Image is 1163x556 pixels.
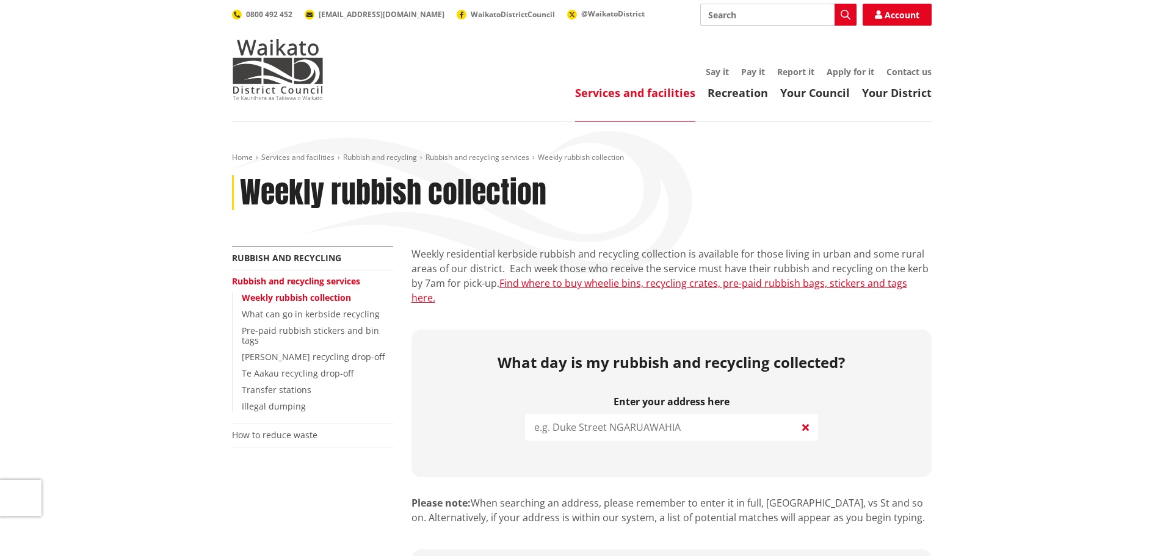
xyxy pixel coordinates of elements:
[343,152,417,162] a: Rubbish and recycling
[232,153,932,163] nav: breadcrumb
[525,414,818,441] input: e.g. Duke Street NGARUAWAHIA
[240,175,546,211] h1: Weekly rubbish collection
[426,152,529,162] a: Rubbish and recycling services
[246,9,292,20] span: 0800 492 452
[706,66,729,78] a: Say it
[777,66,814,78] a: Report it
[886,66,932,78] a: Contact us
[411,276,907,305] a: Find where to buy wheelie bins, recycling crates, pre-paid rubbish bags, stickers and tags here.
[232,39,324,100] img: Waikato District Council - Te Kaunihera aa Takiwaa o Waikato
[575,85,695,100] a: Services and facilities
[242,367,353,379] a: Te Aakau recycling drop-off
[242,400,306,412] a: Illegal dumping
[411,496,471,510] strong: Please note:
[581,9,645,19] span: @WaikatoDistrict
[411,247,932,305] p: Weekly residential kerbside rubbish and recycling collection is available for those living in urb...
[319,9,444,20] span: [EMAIL_ADDRESS][DOMAIN_NAME]
[567,9,645,19] a: @WaikatoDistrict
[538,152,624,162] span: Weekly rubbish collection
[700,4,857,26] input: Search input
[242,384,311,395] a: Transfer stations
[232,429,317,441] a: How to reduce waste
[525,396,818,408] label: Enter your address here
[421,354,922,372] h2: What day is my rubbish and recycling collected?
[863,4,932,26] a: Account
[741,66,765,78] a: Pay it
[708,85,768,100] a: Recreation
[457,9,555,20] a: WaikatoDistrictCouncil
[827,66,874,78] a: Apply for it
[780,85,850,100] a: Your Council
[242,325,379,347] a: Pre-paid rubbish stickers and bin tags
[471,9,555,20] span: WaikatoDistrictCouncil
[305,9,444,20] a: [EMAIL_ADDRESS][DOMAIN_NAME]
[261,152,335,162] a: Services and facilities
[242,308,380,320] a: What can go in kerbside recycling
[242,351,385,363] a: [PERSON_NAME] recycling drop-off
[232,9,292,20] a: 0800 492 452
[232,152,253,162] a: Home
[232,252,341,264] a: Rubbish and recycling
[411,496,932,525] p: When searching an address, please remember to enter it in full, [GEOGRAPHIC_DATA], vs St and so o...
[862,85,932,100] a: Your District
[232,275,360,287] a: Rubbish and recycling services
[242,292,351,303] a: Weekly rubbish collection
